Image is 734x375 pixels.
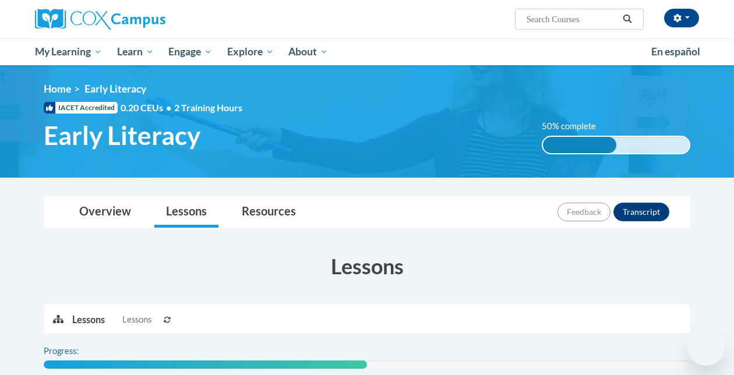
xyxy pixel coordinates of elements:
[44,345,111,358] label: Progress:
[35,9,245,30] a: Cox Campus
[687,328,725,366] iframe: Button to launch messaging window
[44,102,118,114] span: IACET Accredited
[168,45,212,59] span: Engage
[174,102,242,113] span: 2 Training Hours
[154,197,218,228] a: Lessons
[110,38,161,65] a: Learn
[72,313,105,326] p: Lessons
[525,12,619,26] input: Search Courses
[27,38,110,65] a: My Learning
[644,40,708,64] a: En español
[35,45,102,59] span: My Learning
[44,120,200,151] span: Early Literacy
[84,83,146,95] span: Early Literacy
[117,45,154,59] span: Learn
[26,38,708,65] div: Main menu
[44,83,71,95] a: Home
[44,252,690,281] h3: Lessons
[68,197,143,228] a: Overview
[542,120,609,133] label: 50% complete
[281,38,336,65] a: About
[35,9,165,30] img: Cox Campus
[288,45,328,59] span: About
[161,38,220,65] a: Engage
[651,45,700,58] span: En español
[664,9,699,27] button: Account Settings
[122,313,151,326] span: Lessons
[220,38,281,65] a: Explore
[230,197,308,228] a: Resources
[543,137,616,153] div: 50% complete
[613,203,669,221] button: Transcript
[121,101,174,114] span: 0.20 CEUs
[557,203,611,221] button: Feedback
[166,102,171,113] span: •
[227,45,274,59] span: Explore
[619,12,636,26] button: Search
